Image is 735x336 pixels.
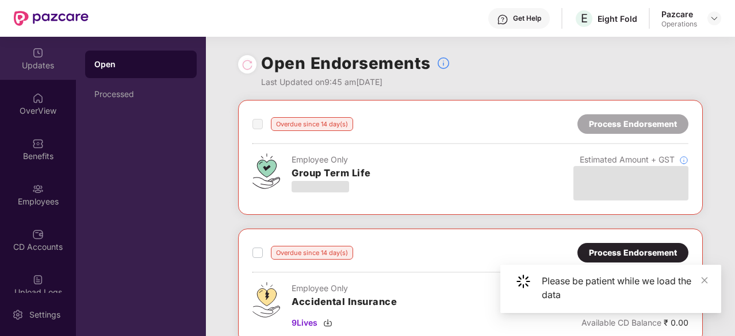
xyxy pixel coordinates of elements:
h3: Group Term Life [292,166,371,181]
img: icon [516,275,530,288]
span: Available CD Balance [581,318,661,327]
div: Employee Only [292,282,397,295]
div: Process Endorsement [589,246,677,259]
div: Estimated Amount + GST [573,153,688,166]
h1: Open Endorsements [261,51,431,76]
div: Last Updated on 9:45 am[DATE] [261,76,450,88]
span: E [581,11,588,25]
div: ₹ 0.00 [580,316,688,329]
img: svg+xml;base64,PHN2ZyB4bWxucz0iaHR0cDovL3d3dy53My5vcmcvMjAwMC9zdmciIHdpZHRoPSI0Ny43MTQiIGhlaWdodD... [252,153,280,189]
img: svg+xml;base64,PHN2ZyBpZD0iSGVscC0zMngzMiIgeG1sbnM9Imh0dHA6Ly93d3cudzMub3JnLzIwMDAvc3ZnIiB3aWR0aD... [497,14,508,25]
span: close [700,276,709,284]
div: Process Endorsement [589,118,677,130]
div: Operations [661,20,697,29]
img: svg+xml;base64,PHN2ZyBpZD0iVXBkYXRlZCIgeG1sbnM9Imh0dHA6Ly93d3cudzMub3JnLzIwMDAvc3ZnIiB3aWR0aD0iMj... [32,47,44,59]
div: Processed [94,90,187,99]
img: svg+xml;base64,PHN2ZyBpZD0iSW5mb18tXzMyeDMyIiBkYXRhLW5hbWU9IkluZm8gLSAzMngzMiIgeG1sbnM9Imh0dHA6Ly... [679,156,688,165]
img: svg+xml;base64,PHN2ZyBpZD0iRHJvcGRvd24tMzJ4MzIiIHhtbG5zPSJodHRwOi8vd3d3LnczLm9yZy8yMDAwL3N2ZyIgd2... [710,14,719,23]
div: Open [94,59,187,70]
div: Settings [26,309,64,320]
div: Please be patient while we load the data [542,274,707,302]
span: 9 Lives [292,316,317,329]
img: svg+xml;base64,PHN2ZyBpZD0iU2V0dGluZy0yMHgyMCIgeG1sbnM9Imh0dHA6Ly93d3cudzMub3JnLzIwMDAvc3ZnIiB3aW... [12,309,24,320]
div: Get Help [513,14,541,23]
img: svg+xml;base64,PHN2ZyBpZD0iRW1wbG95ZWVzIiB4bWxucz0iaHR0cDovL3d3dy53My5vcmcvMjAwMC9zdmciIHdpZHRoPS... [32,183,44,195]
img: svg+xml;base64,PHN2ZyB4bWxucz0iaHR0cDovL3d3dy53My5vcmcvMjAwMC9zdmciIHdpZHRoPSI0OS4zMjEiIGhlaWdodD... [252,282,280,318]
div: Overdue since 14 day(s) [271,117,353,131]
img: svg+xml;base64,PHN2ZyBpZD0iQmVuZWZpdHMiIHhtbG5zPSJodHRwOi8vd3d3LnczLm9yZy8yMDAwL3N2ZyIgd2lkdGg9Ij... [32,138,44,149]
h3: Accidental Insurance [292,295,397,310]
img: svg+xml;base64,PHN2ZyBpZD0iVXBsb2FkX0xvZ3MiIGRhdGEtbmFtZT0iVXBsb2FkIExvZ3MiIHhtbG5zPSJodHRwOi8vd3... [32,274,44,285]
div: Overdue since 14 day(s) [271,246,353,260]
div: Pazcare [661,9,697,20]
img: svg+xml;base64,PHN2ZyBpZD0iQ0RfQWNjb3VudHMiIGRhdGEtbmFtZT0iQ0QgQWNjb3VudHMiIHhtbG5zPSJodHRwOi8vd3... [32,229,44,240]
div: Employee Only [292,153,371,166]
img: svg+xml;base64,PHN2ZyBpZD0iRG93bmxvYWQtMzJ4MzIiIHhtbG5zPSJodHRwOi8vd3d3LnczLm9yZy8yMDAwL3N2ZyIgd2... [323,318,332,327]
img: New Pazcare Logo [14,11,89,26]
div: Eight Fold [598,13,637,24]
img: svg+xml;base64,PHN2ZyBpZD0iSW5mb18tXzMyeDMyIiBkYXRhLW5hbWU9IkluZm8gLSAzMngzMiIgeG1sbnM9Imh0dHA6Ly... [437,56,450,70]
img: svg+xml;base64,PHN2ZyBpZD0iSG9tZSIgeG1sbnM9Imh0dHA6Ly93d3cudzMub3JnLzIwMDAvc3ZnIiB3aWR0aD0iMjAiIG... [32,92,44,104]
